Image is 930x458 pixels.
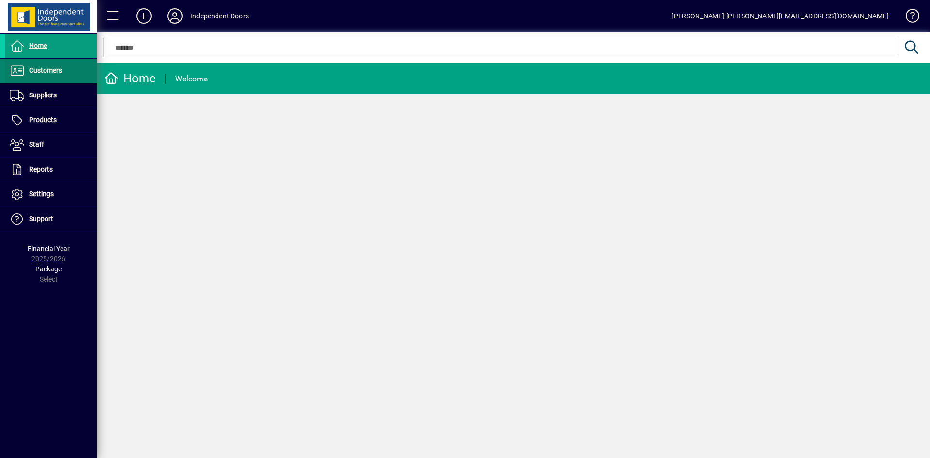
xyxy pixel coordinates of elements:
[35,265,62,273] span: Package
[5,182,97,206] a: Settings
[29,165,53,173] span: Reports
[29,91,57,99] span: Suppliers
[29,42,47,49] span: Home
[899,2,918,33] a: Knowledge Base
[175,71,208,87] div: Welcome
[190,8,249,24] div: Independent Doors
[671,8,889,24] div: [PERSON_NAME] [PERSON_NAME][EMAIL_ADDRESS][DOMAIN_NAME]
[5,133,97,157] a: Staff
[159,7,190,25] button: Profile
[5,158,97,182] a: Reports
[29,141,44,148] span: Staff
[28,245,70,253] span: Financial Year
[5,207,97,231] a: Support
[29,215,53,222] span: Support
[104,71,155,86] div: Home
[5,108,97,132] a: Products
[29,190,54,198] span: Settings
[29,66,62,74] span: Customers
[5,59,97,83] a: Customers
[128,7,159,25] button: Add
[5,83,97,108] a: Suppliers
[29,116,57,124] span: Products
